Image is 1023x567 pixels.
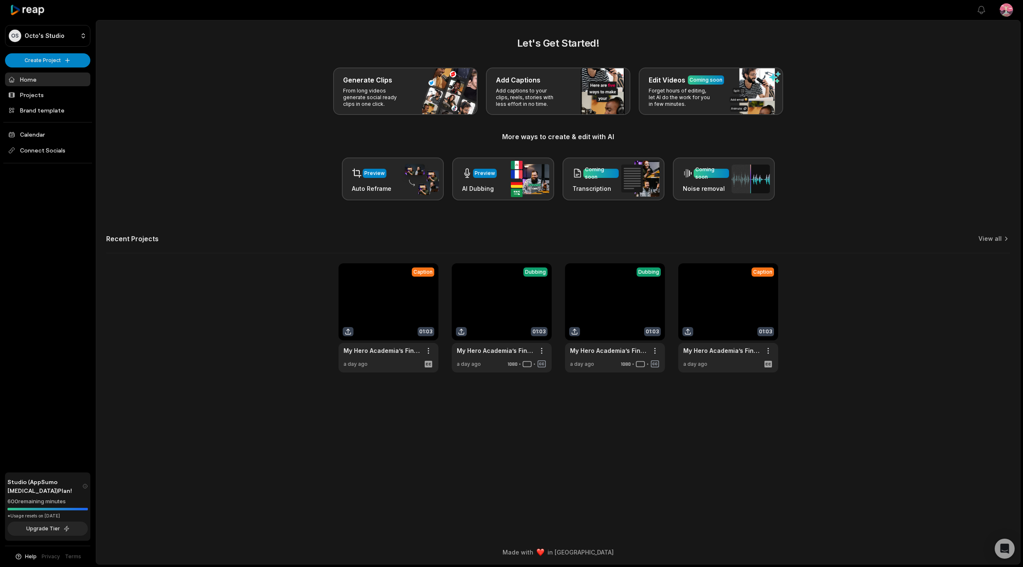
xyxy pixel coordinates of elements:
h2: Let's Get Started! [106,36,1010,51]
img: transcription.png [621,161,660,197]
div: Preview [364,170,385,177]
div: OS [9,30,21,42]
div: *Usage resets on [DATE] [7,513,88,519]
a: Privacy [42,553,60,560]
div: 600 remaining minutes [7,497,88,506]
img: heart emoji [537,549,544,556]
img: auto_reframe.png [401,163,439,195]
h3: AI Dubbing [462,184,497,193]
div: Preview [475,170,495,177]
h3: Auto Reframe [352,184,391,193]
h2: Recent Projects [106,235,159,243]
a: Home [5,72,90,86]
h3: Edit Videos [649,75,685,85]
a: Brand template [5,103,90,117]
div: Coming soon [695,166,727,181]
h3: Add Captions [496,75,540,85]
div: Open Intercom Messenger [995,539,1015,559]
div: Coming soon [689,76,722,84]
h3: Transcription [572,184,619,193]
p: Octo's Studio [25,32,65,40]
a: My Hero Academia’s Final Battle Changes Everything [683,346,760,355]
h3: Noise removal [683,184,729,193]
div: Made with in [GEOGRAPHIC_DATA] [104,548,1013,557]
a: Terms [65,553,81,560]
a: My Hero Academia’s Final Battle Changes Everything_BRZ [343,346,420,355]
a: My Hero Academia’s Final Battle Changes Everything [457,346,533,355]
div: Coming soon [585,166,617,181]
a: Projects [5,88,90,102]
p: Add captions to your clips, reels, stories with less effort in no time. [496,87,560,107]
span: Studio (AppSumo [MEDICAL_DATA]) Plan! [7,477,82,495]
span: Connect Socials [5,143,90,158]
p: Forget hours of editing, let AI do the work for you in few minutes. [649,87,713,107]
button: Create Project [5,53,90,67]
img: noise_removal.png [732,165,770,193]
p: From long videos generate social ready clips in one click. [343,87,408,107]
h3: Generate Clips [343,75,392,85]
h3: More ways to create & edit with AI [106,132,1010,142]
img: ai_dubbing.png [511,161,549,197]
span: Help [25,553,37,560]
a: My Hero Academia’s Final Battle Changes Everything [570,346,647,355]
a: View all [978,235,1002,243]
button: Help [15,553,37,560]
a: Calendar [5,127,90,141]
button: Upgrade Tier [7,522,88,536]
